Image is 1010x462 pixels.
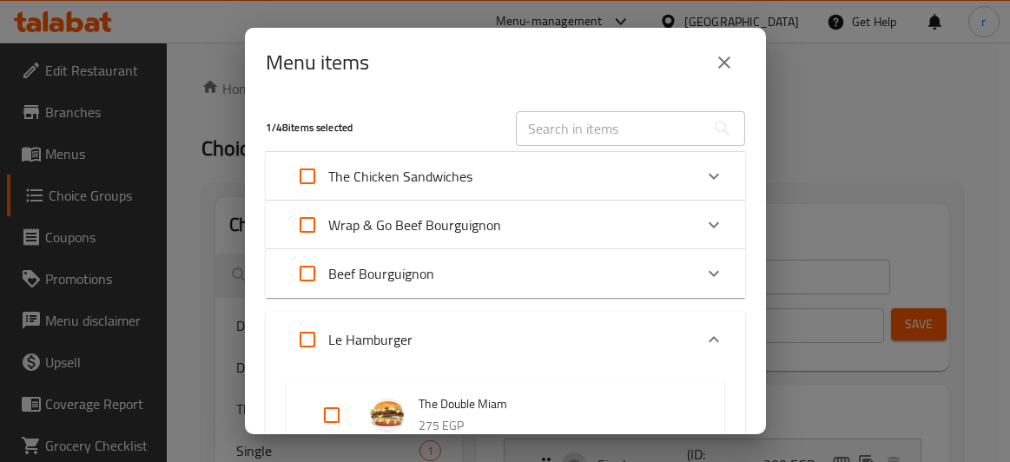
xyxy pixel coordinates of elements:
h5: 1 / 48 items selected [266,121,495,135]
div: Expand [266,152,745,201]
p: Wrap & Go Beef Bourguignon [328,214,501,235]
p: Beef Bourguignon [328,263,434,284]
span: The Double Miam [419,393,690,415]
input: Search in items [516,111,705,146]
button: close [703,42,745,83]
p: Le Hamburger [328,329,413,350]
div: Expand [287,381,724,449]
div: Expand [266,249,745,298]
h2: Menu items [266,49,369,76]
div: Expand [266,201,745,249]
p: 275 EGP [419,415,690,437]
div: Expand [266,312,745,367]
p: The Chicken Sandwiches [328,166,472,187]
img: The Double Miam [370,398,405,432]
